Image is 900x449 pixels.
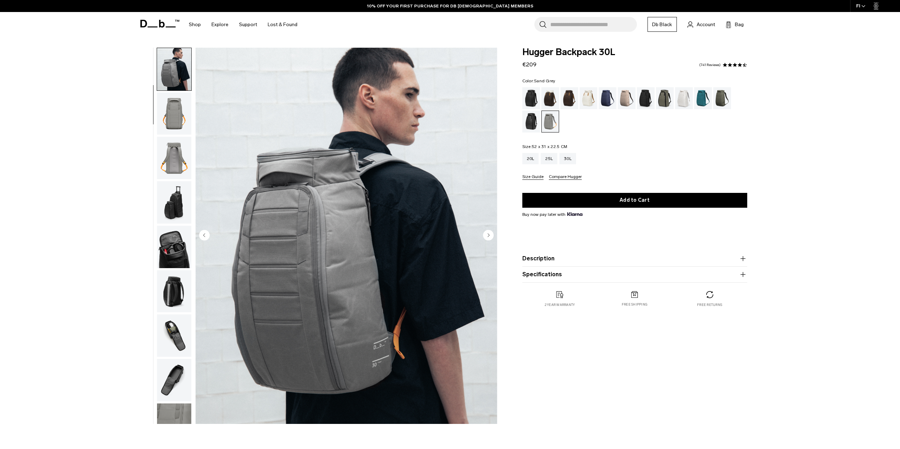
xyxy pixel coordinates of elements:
a: Midnight Teal [694,87,712,109]
a: 20L [522,153,539,164]
button: Bag [726,20,744,29]
nav: Main Navigation [184,12,303,37]
a: Clean Slate [675,87,693,109]
img: Hugger Backpack 30L Sand Grey [157,314,191,357]
li: 2 / 10 [196,48,497,424]
a: Shop [189,12,201,37]
a: 741 reviews [699,63,721,67]
img: Hugger Backpack 30L Sand Grey [157,181,191,224]
button: Hugger Backpack 30L Sand Grey [157,92,192,135]
img: Hugger Backpack 30L Sand Grey [196,48,497,424]
button: Hugger Backpack 30L Sand Grey [157,359,192,402]
img: Hugger Backpack 30L Sand Grey [157,359,191,401]
img: Hugger Backpack 30L Sand Grey [157,403,191,446]
a: Account [687,20,715,29]
button: Previous slide [199,230,210,242]
a: Black Out [522,87,540,109]
button: Add to Cart [522,193,747,208]
a: 10% OFF YOUR FIRST PURCHASE FOR DB [DEMOGRAPHIC_DATA] MEMBERS [367,3,533,9]
button: Hugger Backpack 30L Sand Grey [157,270,192,313]
a: Fogbow Beige [618,87,635,109]
span: Buy now pay later with [522,211,582,218]
a: Moss Green [713,87,731,109]
img: Hugger Backpack 30L Sand Grey [157,93,191,135]
button: Hugger Backpack 30L Sand Grey [157,314,192,357]
a: 30L [559,153,576,164]
span: Account [697,21,715,28]
a: Reflective Black [522,111,540,132]
span: 52 x 31 x 22.5 CM [532,144,567,149]
img: Hugger Backpack 30L Sand Grey [157,137,191,179]
button: Hugger Backpack 30L Sand Grey [157,181,192,224]
span: Sand Grey [534,78,555,83]
button: Hugger Backpack 30L Sand Grey [157,136,192,179]
a: Support [239,12,257,37]
button: Description [522,254,747,263]
img: {"height" => 20, "alt" => "Klarna"} [567,212,582,216]
a: Explore [211,12,228,37]
a: Oatmilk [580,87,597,109]
span: €209 [522,61,536,68]
button: Hugger Backpack 30L Sand Grey [157,403,192,446]
p: Free returns [697,302,722,307]
a: Blue Hour [599,87,616,109]
a: Sand Grey [541,111,559,132]
button: Compare Hugger [549,175,582,180]
legend: Color: [522,79,556,83]
a: 25L [541,153,557,164]
img: Hugger Backpack 30L Sand Grey [157,48,191,90]
button: Hugger Backpack 30L Sand Grey [157,48,192,91]
button: Size Guide [522,175,544,180]
button: Next slide [483,230,494,242]
a: Forest Green [656,87,674,109]
a: Db Black [648,17,677,32]
button: Hugger Backpack 30L Sand Grey [157,225,192,268]
p: 2 year warranty [545,302,575,307]
span: Hugger Backpack 30L [522,48,747,57]
a: Espresso [561,87,578,109]
a: Charcoal Grey [637,87,655,109]
p: Free shipping [622,302,648,307]
img: Hugger Backpack 30L Sand Grey [157,226,191,268]
span: Bag [735,21,744,28]
legend: Size: [522,144,568,149]
button: Specifications [522,270,747,279]
a: Cappuccino [541,87,559,109]
a: Lost & Found [268,12,297,37]
img: Hugger Backpack 30L Sand Grey [157,270,191,313]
